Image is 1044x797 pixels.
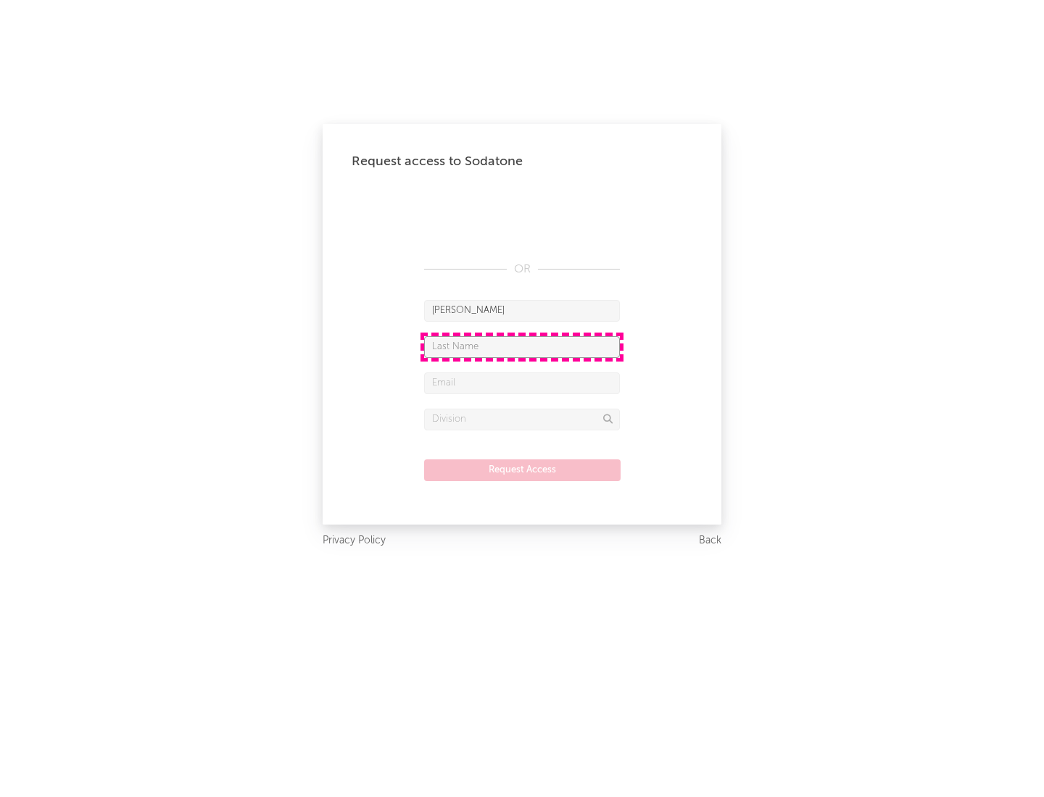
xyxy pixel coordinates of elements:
button: Request Access [424,459,621,481]
input: Division [424,409,620,430]
a: Back [699,532,721,550]
input: Last Name [424,336,620,358]
div: OR [424,261,620,278]
a: Privacy Policy [323,532,386,550]
input: First Name [424,300,620,322]
div: Request access to Sodatone [352,153,692,170]
input: Email [424,372,620,394]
